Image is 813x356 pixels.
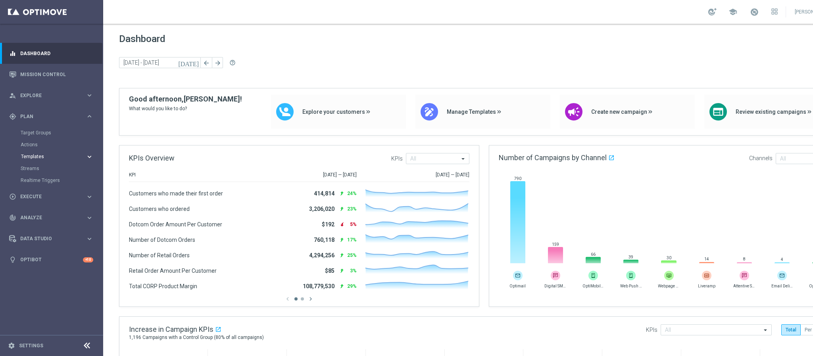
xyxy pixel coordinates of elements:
[20,93,86,98] span: Explore
[20,249,83,270] a: Optibot
[20,194,86,199] span: Execute
[9,214,16,221] i: track_changes
[9,256,94,263] button: lightbulb Optibot +10
[9,249,93,270] div: Optibot
[9,113,94,120] button: gps_fixed Plan keyboard_arrow_right
[9,92,86,99] div: Explore
[21,154,86,159] div: Templates
[86,153,93,161] i: keyboard_arrow_right
[86,113,93,120] i: keyboard_arrow_right
[86,214,93,222] i: keyboard_arrow_right
[21,163,102,174] div: Streams
[9,113,86,120] div: Plan
[9,193,94,200] button: play_circle_outline Execute keyboard_arrow_right
[20,236,86,241] span: Data Studio
[9,50,94,57] button: equalizer Dashboard
[9,71,94,78] button: Mission Control
[9,92,94,99] button: person_search Explore keyboard_arrow_right
[9,92,16,99] i: person_search
[9,43,93,64] div: Dashboard
[20,64,93,85] a: Mission Control
[8,342,15,349] i: settings
[9,193,16,200] i: play_circle_outline
[19,343,43,348] a: Settings
[21,174,102,186] div: Realtime Triggers
[83,257,93,262] div: +10
[21,153,94,160] button: Templates keyboard_arrow_right
[20,215,86,220] span: Analyze
[9,235,94,242] button: Data Studio keyboard_arrow_right
[21,165,83,172] a: Streams
[21,151,102,163] div: Templates
[728,8,737,16] span: school
[9,64,93,85] div: Mission Control
[9,214,86,221] div: Analyze
[21,130,83,136] a: Target Groups
[86,193,93,201] i: keyboard_arrow_right
[9,235,86,242] div: Data Studio
[21,154,78,159] span: Templates
[9,214,94,221] button: track_changes Analyze keyboard_arrow_right
[21,127,102,139] div: Target Groups
[9,256,16,263] i: lightbulb
[20,114,86,119] span: Plan
[20,43,93,64] a: Dashboard
[21,142,83,148] a: Actions
[9,50,16,57] i: equalizer
[86,235,93,243] i: keyboard_arrow_right
[86,92,93,99] i: keyboard_arrow_right
[21,139,102,151] div: Actions
[9,193,86,200] div: Execute
[21,177,83,184] a: Realtime Triggers
[9,113,16,120] i: gps_fixed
